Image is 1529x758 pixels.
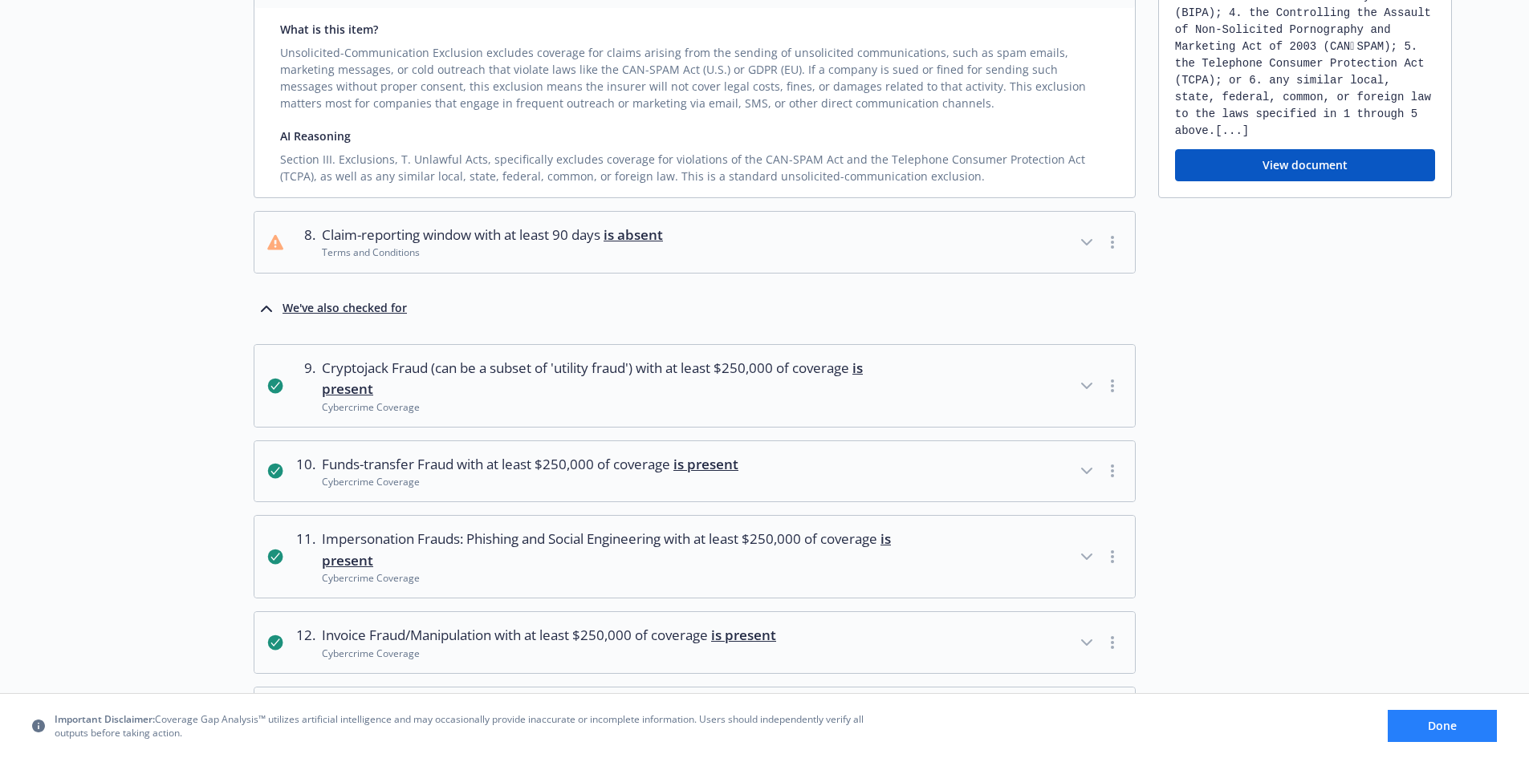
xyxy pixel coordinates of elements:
[280,128,1109,144] div: AI Reasoning
[322,245,663,259] div: Terms and Conditions
[257,299,407,318] button: We've also checked for
[322,625,776,646] span: Invoice Fraud/Manipulation with at least $250,000 of coverage
[322,571,909,585] div: Cybercrime Coverage
[280,38,1109,111] div: Unsolicited-Communication Exclusion excludes coverage for claims arising from the sending of unso...
[673,455,738,473] span: is present
[296,358,315,414] div: 9 .
[711,626,776,644] span: is present
[322,647,776,660] div: Cybercrime Coverage
[322,529,909,571] span: Impersonation Frauds: Phishing and Social Engineering with at least $250,000 of coverage
[254,345,1135,427] button: 9.Cryptojack Fraud (can be a subset of 'utility fraud') with at least $250,000 of coverage is pre...
[280,144,1109,184] div: Section III. Exclusions, T. Unlawful Acts, specifically excludes coverage for violations of the C...
[1175,149,1435,181] button: View document
[322,475,738,488] div: Cybercrime Coverage
[254,441,1135,502] button: 10.Funds-transfer Fraud with at least $250,000 of coverage is presentCybercrime Coverage
[296,529,315,585] div: 11 .
[604,225,663,244] span: is absent
[280,21,1109,38] div: What is this item?
[254,687,1135,748] button: 13.Telecom Fraud (a subset of 'utility fraud') with at least $250,000 of coverage is presentCyber...
[322,454,738,475] span: Funds-transfer Fraud with at least $250,000 of coverage
[1388,710,1497,742] button: Done
[296,625,315,660] div: 12 .
[254,612,1135,673] button: 12.Invoice Fraud/Manipulation with at least $250,000 of coverage is presentCybercrime Coverage
[283,299,407,318] div: We've also checked for
[254,516,1135,598] button: 11.Impersonation Frauds: Phishing and Social Engineering with at least $250,000 of coverage is pr...
[55,712,873,740] span: Coverage Gap Analysis™ utilizes artificial intelligence and may occasionally provide inaccurate o...
[322,358,909,400] span: Cryptojack Fraud (can be a subset of 'utility fraud') with at least $250,000 of coverage
[254,212,1135,273] button: 8.Claim-reporting window with at least 90 days is absentTerms and Conditions
[322,400,909,414] div: Cybercrime Coverage
[296,225,315,260] div: 8 .
[55,712,155,726] span: Important Disclaimer:
[322,529,891,569] span: is present
[322,225,663,245] span: Claim-reporting window with at least 90 days
[1428,718,1457,733] span: Done
[296,454,315,489] div: 10 .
